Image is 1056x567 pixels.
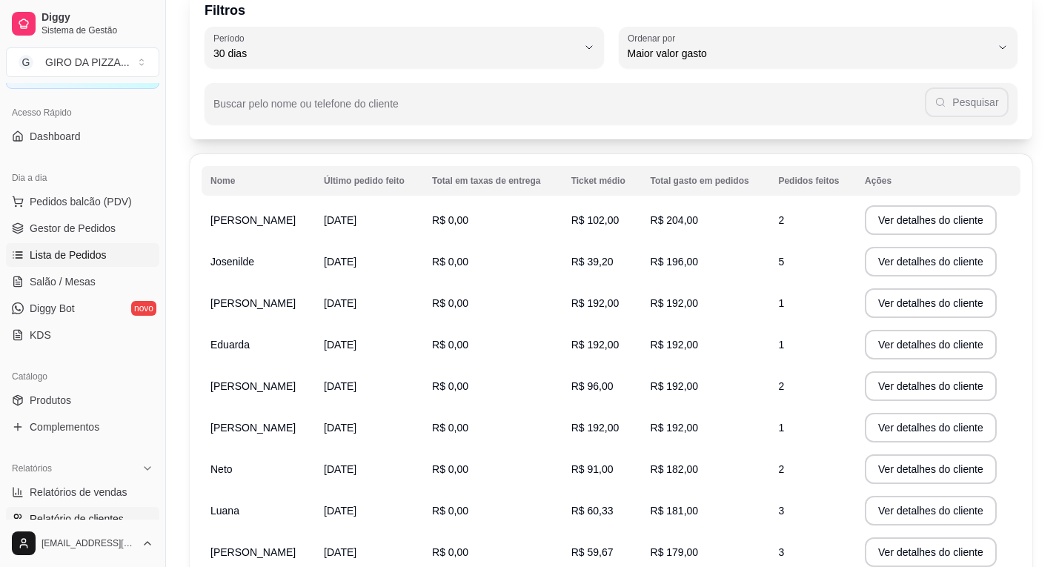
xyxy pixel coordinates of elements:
[324,339,356,351] span: [DATE]
[778,256,784,268] span: 5
[865,413,997,442] button: Ver detalhes do cliente
[210,546,296,558] span: [PERSON_NAME]
[423,166,562,196] th: Total em taxas de entrega
[865,496,997,525] button: Ver detalhes do cliente
[432,256,468,268] span: R$ 0,00
[571,214,620,226] span: R$ 102,00
[30,511,124,526] span: Relatório de clientes
[778,297,784,309] span: 1
[571,380,614,392] span: R$ 96,00
[432,463,468,475] span: R$ 0,00
[30,194,132,209] span: Pedidos balcão (PDV)
[324,297,356,309] span: [DATE]
[6,388,159,412] a: Produtos
[6,125,159,148] a: Dashboard
[865,205,997,235] button: Ver detalhes do cliente
[432,422,468,434] span: R$ 0,00
[6,270,159,294] a: Salão / Mesas
[6,323,159,347] a: KDS
[6,166,159,190] div: Dia a dia
[6,415,159,439] a: Complementos
[6,6,159,42] a: DiggySistema de Gestão
[571,256,614,268] span: R$ 39,20
[651,505,699,517] span: R$ 181,00
[210,214,296,226] span: [PERSON_NAME]
[651,463,699,475] span: R$ 182,00
[205,27,604,68] button: Período30 dias
[778,505,784,517] span: 3
[651,297,699,309] span: R$ 192,00
[324,463,356,475] span: [DATE]
[856,166,1020,196] th: Ações
[324,422,356,434] span: [DATE]
[628,32,680,44] label: Ordenar por
[30,328,51,342] span: KDS
[210,380,296,392] span: [PERSON_NAME]
[210,422,296,434] span: [PERSON_NAME]
[30,393,71,408] span: Produtos
[6,47,159,77] button: Select a team
[432,505,468,517] span: R$ 0,00
[30,420,99,434] span: Complementos
[432,214,468,226] span: R$ 0,00
[651,546,699,558] span: R$ 179,00
[651,380,699,392] span: R$ 192,00
[30,221,116,236] span: Gestor de Pedidos
[210,463,233,475] span: Neto
[619,27,1018,68] button: Ordenar porMaior valor gasto
[432,546,468,558] span: R$ 0,00
[210,256,254,268] span: Josenilde
[651,256,699,268] span: R$ 196,00
[30,248,107,262] span: Lista de Pedidos
[778,339,784,351] span: 1
[778,546,784,558] span: 3
[6,190,159,213] button: Pedidos balcão (PDV)
[571,463,614,475] span: R$ 91,00
[213,46,577,61] span: 30 dias
[30,274,96,289] span: Salão / Mesas
[41,537,136,549] span: [EMAIL_ADDRESS][DOMAIN_NAME]
[628,46,992,61] span: Maior valor gasto
[432,297,468,309] span: R$ 0,00
[213,102,925,117] input: Buscar pelo nome ou telefone do cliente
[6,296,159,320] a: Diggy Botnovo
[213,32,249,44] label: Período
[571,505,614,517] span: R$ 60,33
[6,507,159,531] a: Relatório de clientes
[210,297,296,309] span: [PERSON_NAME]
[19,55,33,70] span: G
[324,505,356,517] span: [DATE]
[315,166,423,196] th: Último pedido feito
[651,214,699,226] span: R$ 204,00
[210,339,250,351] span: Eduarda
[571,422,620,434] span: R$ 192,00
[651,339,699,351] span: R$ 192,00
[324,380,356,392] span: [DATE]
[865,330,997,359] button: Ver detalhes do cliente
[432,339,468,351] span: R$ 0,00
[865,247,997,276] button: Ver detalhes do cliente
[12,462,52,474] span: Relatórios
[6,525,159,561] button: [EMAIL_ADDRESS][DOMAIN_NAME]
[778,422,784,434] span: 1
[41,11,153,24] span: Diggy
[865,454,997,484] button: Ver detalhes do cliente
[202,166,315,196] th: Nome
[30,485,127,500] span: Relatórios de vendas
[324,546,356,558] span: [DATE]
[865,537,997,567] button: Ver detalhes do cliente
[432,380,468,392] span: R$ 0,00
[45,55,130,70] div: GIRO DA PIZZA ...
[642,166,770,196] th: Total gasto em pedidos
[6,216,159,240] a: Gestor de Pedidos
[651,422,699,434] span: R$ 192,00
[6,365,159,388] div: Catálogo
[324,256,356,268] span: [DATE]
[769,166,856,196] th: Pedidos feitos
[571,339,620,351] span: R$ 192,00
[571,546,614,558] span: R$ 59,67
[6,101,159,125] div: Acesso Rápido
[30,301,75,316] span: Diggy Bot
[41,24,153,36] span: Sistema de Gestão
[571,297,620,309] span: R$ 192,00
